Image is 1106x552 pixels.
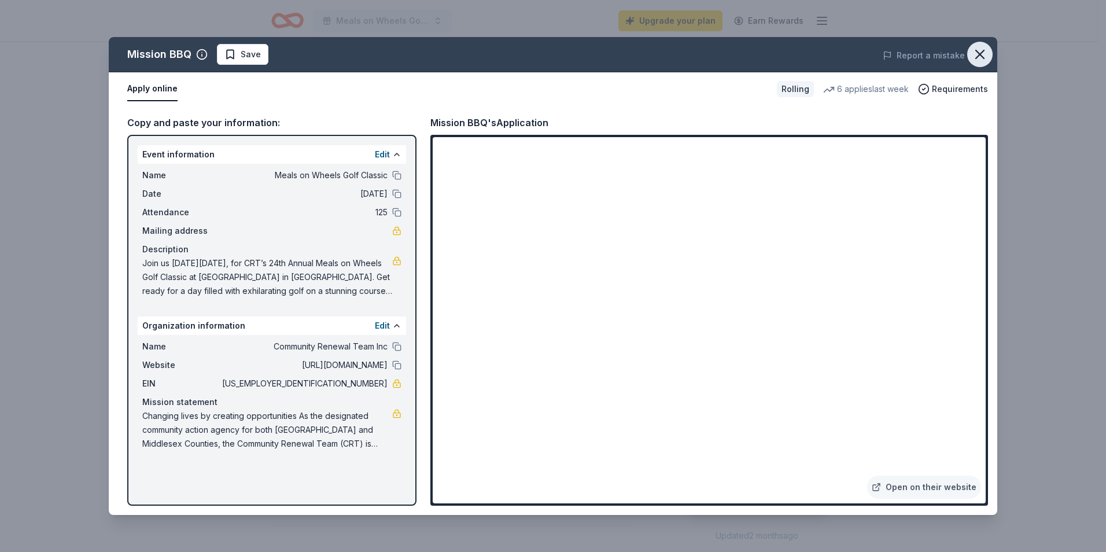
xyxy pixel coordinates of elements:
button: Apply online [127,77,178,101]
button: Save [217,44,268,65]
span: Name [142,168,220,182]
span: Meals on Wheels Golf Classic [220,168,388,182]
span: Attendance [142,205,220,219]
button: Requirements [918,82,988,96]
span: Requirements [932,82,988,96]
div: Mission statement [142,395,401,409]
button: Edit [375,319,390,333]
span: Name [142,340,220,354]
span: Website [142,358,220,372]
span: Save [241,47,261,61]
span: [URL][DOMAIN_NAME] [220,358,388,372]
span: Date [142,187,220,201]
div: Copy and paste your information: [127,115,416,130]
div: Organization information [138,317,406,335]
span: Mailing address [142,224,220,238]
span: [DATE] [220,187,388,201]
div: Event information [138,145,406,164]
button: Report a mistake [883,49,965,62]
div: Mission BBQ's Application [430,115,548,130]
span: Community Renewal Team Inc [220,340,388,354]
a: Open on their website [867,476,981,499]
div: Rolling [777,81,814,97]
span: Join us [DATE][DATE], for CRT’s 24th Annual Meals on Wheels Golf Classic at [GEOGRAPHIC_DATA] in ... [142,256,392,298]
div: Description [142,242,401,256]
span: Changing lives by creating opportunities As the designated community action agency for both [GEOG... [142,409,392,451]
span: [US_EMPLOYER_IDENTIFICATION_NUMBER] [220,377,388,391]
div: 6 applies last week [823,82,909,96]
button: Edit [375,148,390,161]
div: Mission BBQ [127,45,191,64]
span: 125 [220,205,388,219]
span: EIN [142,377,220,391]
